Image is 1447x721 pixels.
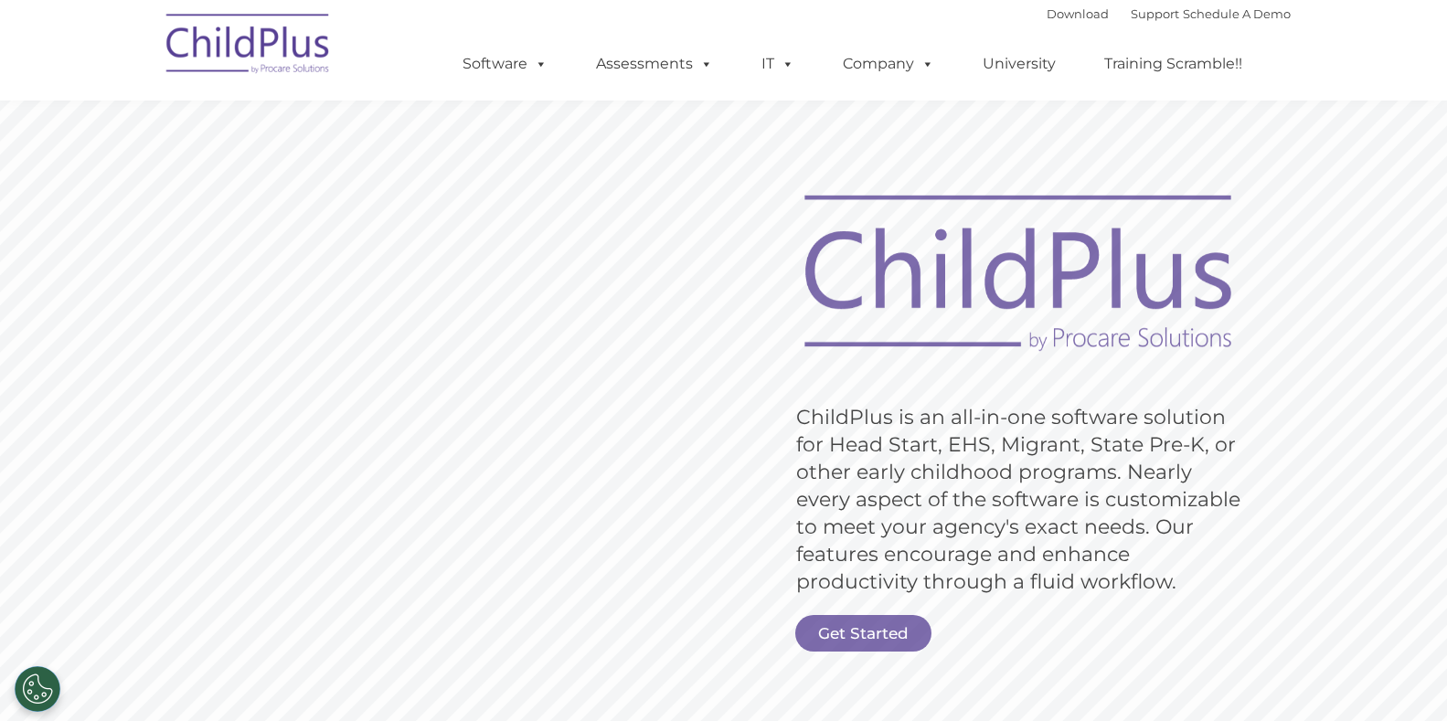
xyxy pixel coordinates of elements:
[743,46,813,82] a: IT
[444,46,566,82] a: Software
[15,666,60,712] button: Cookies Settings
[964,46,1074,82] a: University
[157,1,340,92] img: ChildPlus by Procare Solutions
[1183,6,1291,21] a: Schedule A Demo
[1047,6,1291,21] font: |
[578,46,731,82] a: Assessments
[795,615,931,652] a: Get Started
[1131,6,1179,21] a: Support
[825,46,952,82] a: Company
[1047,6,1109,21] a: Download
[796,404,1250,596] rs-layer: ChildPlus is an all-in-one software solution for Head Start, EHS, Migrant, State Pre-K, or other ...
[1086,46,1261,82] a: Training Scramble!!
